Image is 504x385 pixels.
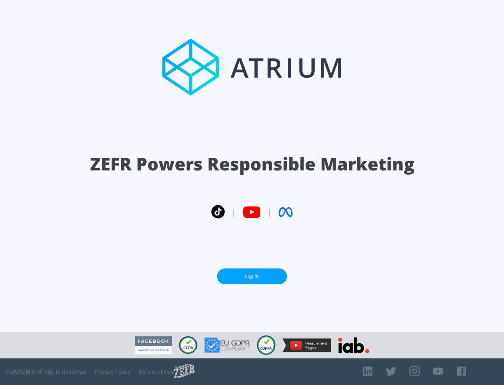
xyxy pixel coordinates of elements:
img: CCPA Compliant [179,336,197,354]
h1: ZEFR Powers Responsible Marketing [90,152,414,176]
span: © 2025 ZEFR All Rights Reserved [5,368,86,375]
a: Log In [217,268,287,284]
img: YouTube Measurement Program [282,338,331,352]
span: | [232,207,236,217]
img: COPPA Compliant [257,335,275,355]
img: IAB [338,337,369,353]
img: Facebook Marketing Partner [135,336,172,354]
img: GDPR Compliant [204,337,250,353]
a: Privacy Policy [95,368,131,375]
span: | [267,207,272,217]
a: Terms of Use [139,368,174,375]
